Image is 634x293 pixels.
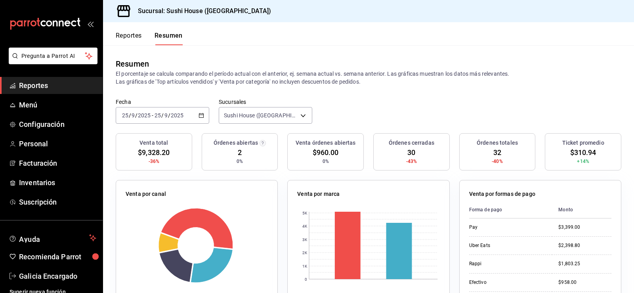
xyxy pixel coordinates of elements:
[477,139,518,147] h3: Órdenes totales
[19,119,96,130] span: Configuración
[116,32,142,45] button: Reportes
[132,6,271,16] h3: Sucursal: Sushi House ([GEOGRAPHIC_DATA])
[558,260,611,267] div: $1,803.25
[19,271,96,282] span: Galicia Encargado
[469,201,552,218] th: Forma de pago
[302,264,307,268] text: 1K
[131,112,135,119] input: --
[407,147,415,158] span: 30
[155,32,183,45] button: Resumen
[6,57,97,66] a: Pregunta a Parrot AI
[237,158,243,165] span: 0%
[296,139,356,147] h3: Venta órdenes abiertas
[19,197,96,207] span: Suscripción
[558,279,611,286] div: $958.00
[139,139,168,147] h3: Venta total
[21,52,85,60] span: Pregunta a Parrot AI
[19,100,96,110] span: Menú
[297,190,340,198] p: Venta por marca
[19,138,96,149] span: Personal
[469,190,535,198] p: Venta por formas de pago
[570,147,596,158] span: $310.94
[389,139,434,147] h3: Órdenes cerradas
[116,99,209,105] label: Fecha
[469,242,546,249] div: Uber Eats
[305,277,307,282] text: 0
[224,111,298,119] span: Sushi House ([GEOGRAPHIC_DATA])
[152,112,153,119] span: -
[302,224,307,228] text: 4K
[302,251,307,255] text: 2K
[19,80,96,91] span: Reportes
[126,190,166,198] p: Venta por canal
[135,112,137,119] span: /
[469,260,546,267] div: Rappi
[138,147,170,158] span: $9,328.20
[122,112,129,119] input: --
[116,58,149,70] div: Resumen
[149,158,160,165] span: -36%
[238,147,242,158] span: 2
[214,139,258,147] h3: Órdenes abiertas
[9,48,97,64] button: Pregunta a Parrot AI
[129,112,131,119] span: /
[116,70,621,86] p: El porcentaje se calcula comparando el período actual con el anterior, ej. semana actual vs. sema...
[168,112,170,119] span: /
[19,251,96,262] span: Recomienda Parrot
[558,242,611,249] div: $2,398.80
[302,211,307,215] text: 5K
[406,158,417,165] span: -43%
[219,99,312,105] label: Sucursales
[469,279,546,286] div: Efectivo
[469,224,546,231] div: Pay
[577,158,589,165] span: +14%
[137,112,151,119] input: ----
[116,32,183,45] div: navigation tabs
[170,112,184,119] input: ----
[323,158,329,165] span: 0%
[154,112,161,119] input: --
[562,139,604,147] h3: Ticket promedio
[164,112,168,119] input: --
[19,158,96,169] span: Facturación
[19,233,86,243] span: Ayuda
[493,147,501,158] span: 32
[492,158,503,165] span: -40%
[19,177,96,188] span: Inventarios
[558,224,611,231] div: $3,399.00
[87,21,94,27] button: open_drawer_menu
[313,147,339,158] span: $960.00
[302,237,307,242] text: 3K
[552,201,611,218] th: Monto
[161,112,164,119] span: /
